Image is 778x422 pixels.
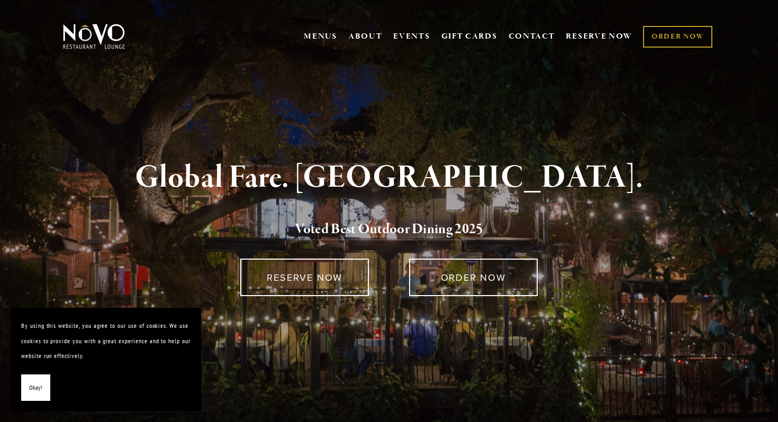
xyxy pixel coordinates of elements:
a: ABOUT [348,31,383,42]
span: Okay! [29,380,42,396]
a: ORDER NOW [643,26,712,48]
h2: 5 [80,218,698,241]
a: GIFT CARDS [441,26,497,47]
a: ORDER NOW [409,259,538,296]
a: RESERVE NOW [240,259,369,296]
a: RESERVE NOW [566,26,632,47]
section: Cookie banner [11,308,201,411]
a: MENUS [304,31,337,42]
a: Voted Best Outdoor Dining 202 [295,220,476,240]
p: By using this website, you agree to our use of cookies. We use cookies to provide you with a grea... [21,318,191,364]
strong: Global Fare. [GEOGRAPHIC_DATA]. [135,158,643,198]
a: EVENTS [393,31,430,42]
button: Okay! [21,374,50,401]
a: CONTACT [509,26,555,47]
img: Novo Restaurant &amp; Lounge [61,23,127,50]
